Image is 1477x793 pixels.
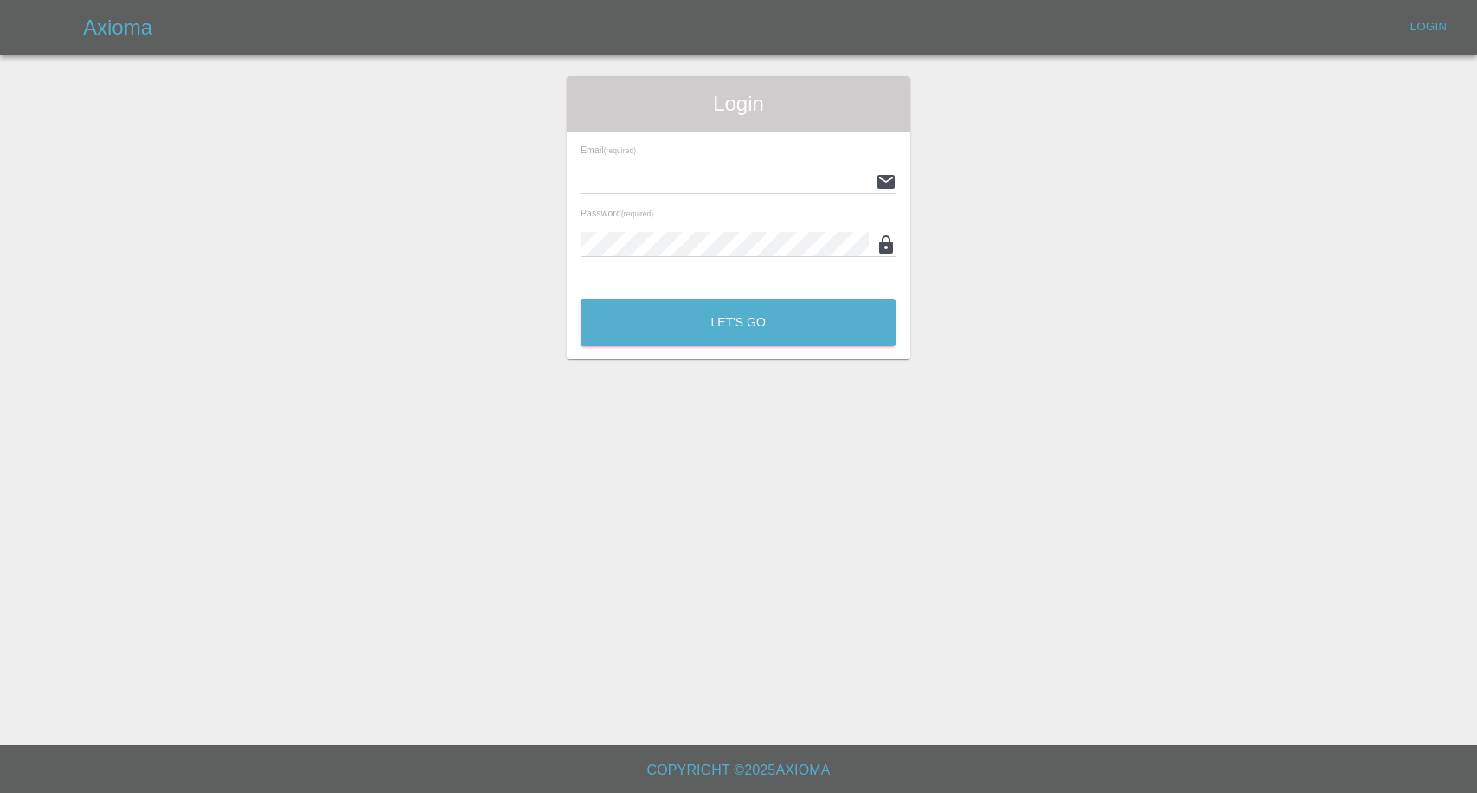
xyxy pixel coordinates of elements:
button: Let's Go [581,299,896,346]
h6: Copyright © 2025 Axioma [14,758,1463,783]
span: Login [581,90,896,118]
a: Login [1401,14,1456,41]
h5: Axioma [83,14,152,42]
small: (required) [621,210,653,218]
span: Password [581,208,653,218]
small: (required) [604,147,636,155]
span: Email [581,145,636,155]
